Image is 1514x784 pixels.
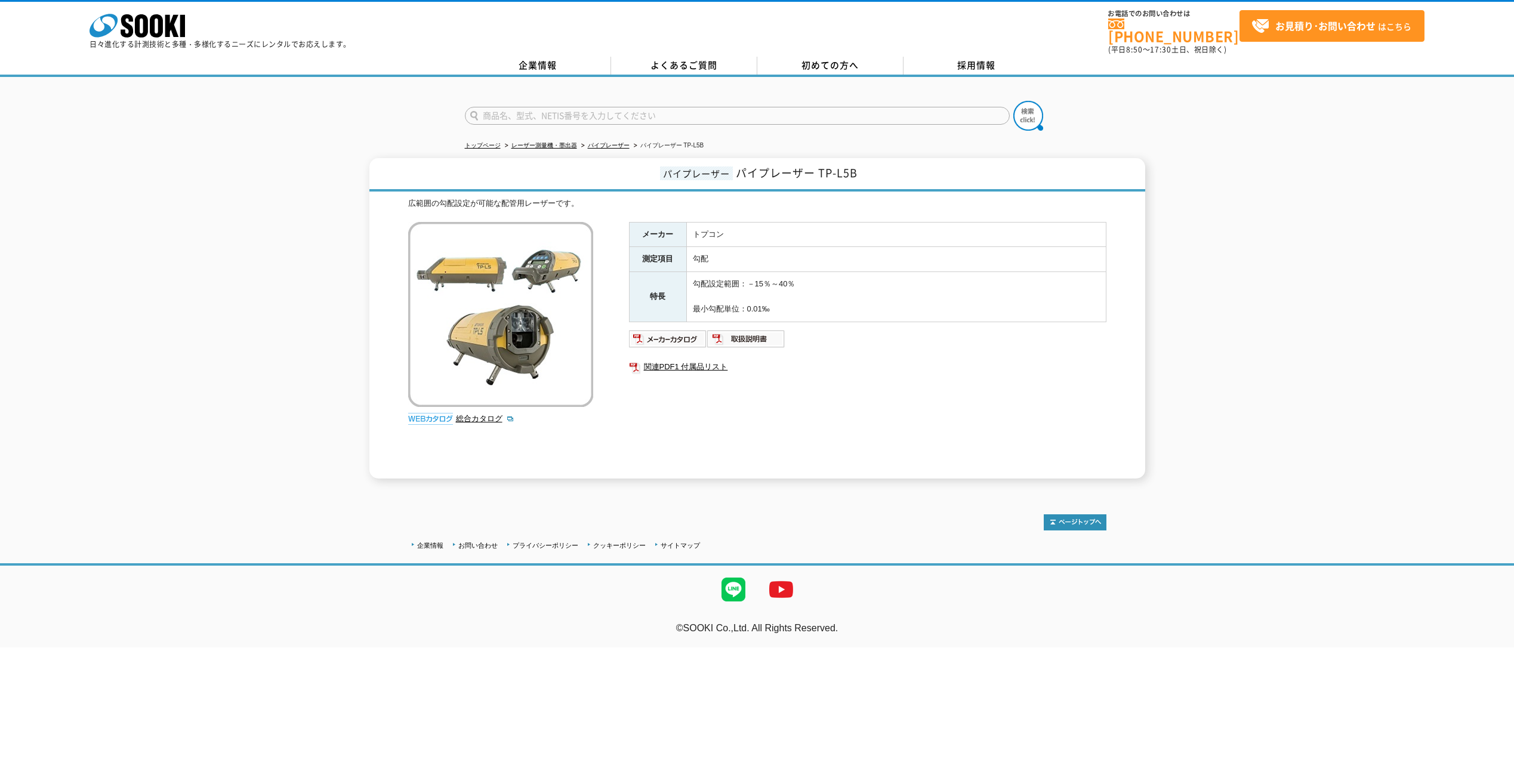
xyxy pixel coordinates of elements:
[611,57,757,75] a: よくあるご質問
[465,57,611,75] a: 企業情報
[1013,101,1043,131] img: btn_search.png
[661,542,700,549] a: サイトマップ
[90,41,351,48] p: 日々進化する計測技術と多種・多様化するニーズにレンタルでお応えします。
[736,165,858,181] span: パイプレーザー TP-L5B
[408,222,593,407] img: パイプレーザー TP-L5B
[686,222,1106,247] td: トプコン
[757,57,904,75] a: 初めての方へ
[1275,18,1376,33] strong: お見積り･お問い合わせ
[593,542,646,549] a: クッキーポリシー
[629,337,707,346] a: メーカーカタログ
[1108,44,1226,55] span: (平日 ～ 土日、祝日除く)
[629,329,707,348] img: メーカーカタログ
[801,58,859,72] span: 初めての方へ
[513,542,578,549] a: プライバシーポリシー
[629,222,686,247] th: メーカー
[686,247,1106,272] td: 勾配
[629,247,686,272] th: 測定項目
[465,142,501,149] a: トップページ
[1044,514,1106,530] img: トップページへ
[904,57,1050,75] a: 採用情報
[458,542,498,549] a: お問い合わせ
[1468,635,1514,646] a: テストMail
[660,166,733,180] span: パイプレーザー
[511,142,577,149] a: レーザー測量機・墨出器
[456,414,514,423] a: 総合カタログ
[631,140,704,152] li: パイプレーザー TP-L5B
[686,272,1106,322] td: 勾配設定範囲：－15％～40％ 最小勾配単位：0.01‰
[707,337,785,346] a: 取扱説明書
[417,542,443,549] a: 企業情報
[629,359,1106,375] a: 関連PDF1 付属品リスト
[757,566,805,613] img: YouTube
[588,142,630,149] a: パイプレーザー
[1150,44,1171,55] span: 17:30
[465,107,1010,125] input: 商品名、型式、NETIS番号を入力してください
[408,413,453,425] img: webカタログ
[1108,18,1239,43] a: [PHONE_NUMBER]
[1239,10,1424,42] a: お見積り･お問い合わせはこちら
[1126,44,1143,55] span: 8:50
[1108,10,1239,17] span: お電話でのお問い合わせは
[1251,17,1411,35] span: はこちら
[629,272,686,322] th: 特長
[710,566,757,613] img: LINE
[408,197,1106,210] div: 広範囲の勾配設定が可能な配管用レーザーです。
[707,329,785,348] img: 取扱説明書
